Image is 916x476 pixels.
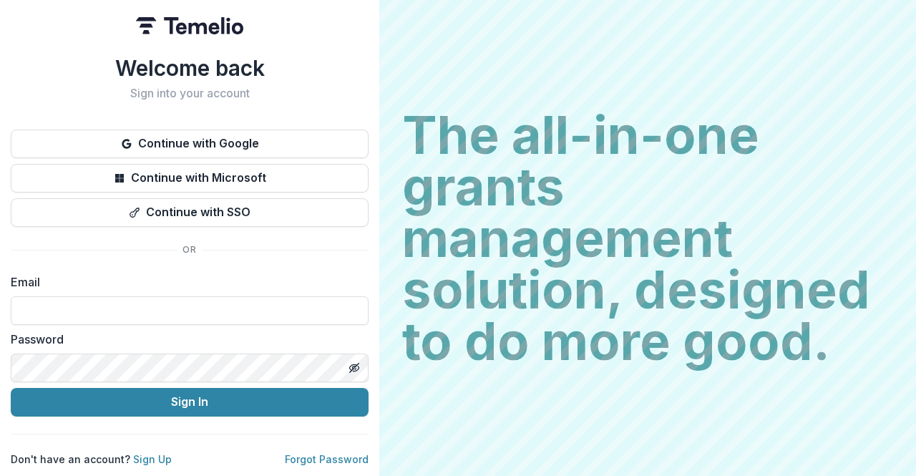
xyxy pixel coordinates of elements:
img: Temelio [136,17,243,34]
label: Email [11,273,360,291]
label: Password [11,331,360,348]
button: Sign In [11,388,369,417]
button: Continue with SSO [11,198,369,227]
button: Toggle password visibility [343,356,366,379]
button: Continue with Google [11,130,369,158]
h2: Sign into your account [11,87,369,100]
a: Forgot Password [285,453,369,465]
h1: Welcome back [11,55,369,81]
button: Continue with Microsoft [11,164,369,193]
p: Don't have an account? [11,452,172,467]
a: Sign Up [133,453,172,465]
